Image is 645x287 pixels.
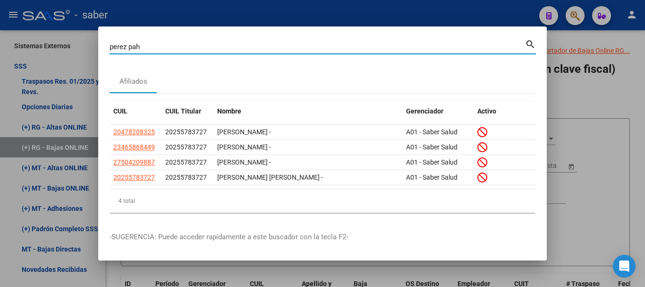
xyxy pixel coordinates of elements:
datatable-header-cell: Nombre [213,101,402,122]
datatable-header-cell: CUIL [110,101,161,122]
span: Gerenciador [406,107,443,115]
span: CUIL Titular [165,107,201,115]
span: A01 - Saber Salud [406,174,458,181]
span: CUIL [113,107,127,115]
div: [PERSON_NAME] - [217,157,399,168]
datatable-header-cell: Activo [474,101,535,122]
span: A01 - Saber Salud [406,128,458,136]
span: 23465868449 [113,143,155,151]
span: 20255783727 [165,174,207,181]
div: Afiliados [119,76,147,87]
span: Activo [477,107,496,115]
div: [PERSON_NAME] [PERSON_NAME] - [217,172,399,183]
span: 20255783727 [165,158,207,166]
datatable-header-cell: Gerenciador [402,101,474,122]
span: 20255783727 [165,143,207,151]
span: Nombre [217,107,241,115]
div: [PERSON_NAME] - [217,142,399,153]
datatable-header-cell: CUIL Titular [161,101,213,122]
span: A01 - Saber Salud [406,143,458,151]
mat-icon: search [525,38,536,49]
span: A01 - Saber Salud [406,158,458,166]
div: Open Intercom Messenger [613,255,636,278]
div: 4 total [110,189,535,213]
span: 27504209887 [113,158,155,166]
div: [PERSON_NAME] - [217,127,399,138]
span: 20255783727 [165,128,207,136]
p: -SUGERENCIA: Puede acceder rapidamente a este buscador con la tecla F2- [110,232,535,243]
span: 20478208325 [113,128,155,136]
span: 20255783727 [113,174,155,181]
